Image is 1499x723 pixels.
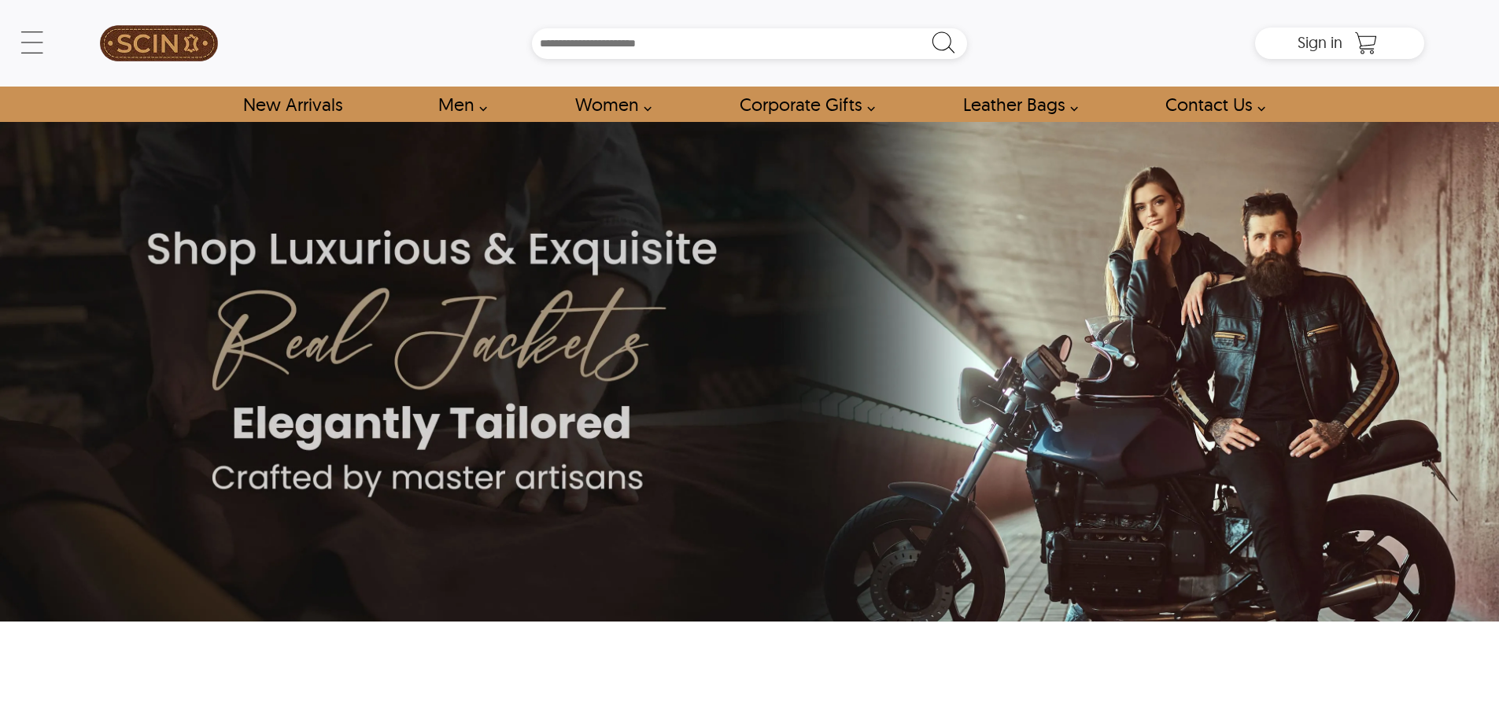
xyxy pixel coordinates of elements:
a: Shop New Arrivals [225,87,360,122]
a: Shop Leather Bags [945,87,1087,122]
a: Sign in [1298,38,1342,50]
span: Sign in [1298,32,1342,52]
a: Shop Women Leather Jackets [557,87,660,122]
a: contact-us [1147,87,1274,122]
a: Shopping Cart [1350,31,1382,55]
img: SCIN [100,8,218,79]
a: Shop Leather Corporate Gifts [722,87,884,122]
a: shop men's leather jackets [420,87,496,122]
iframe: chat widget [1401,625,1499,699]
a: SCIN [75,8,243,79]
